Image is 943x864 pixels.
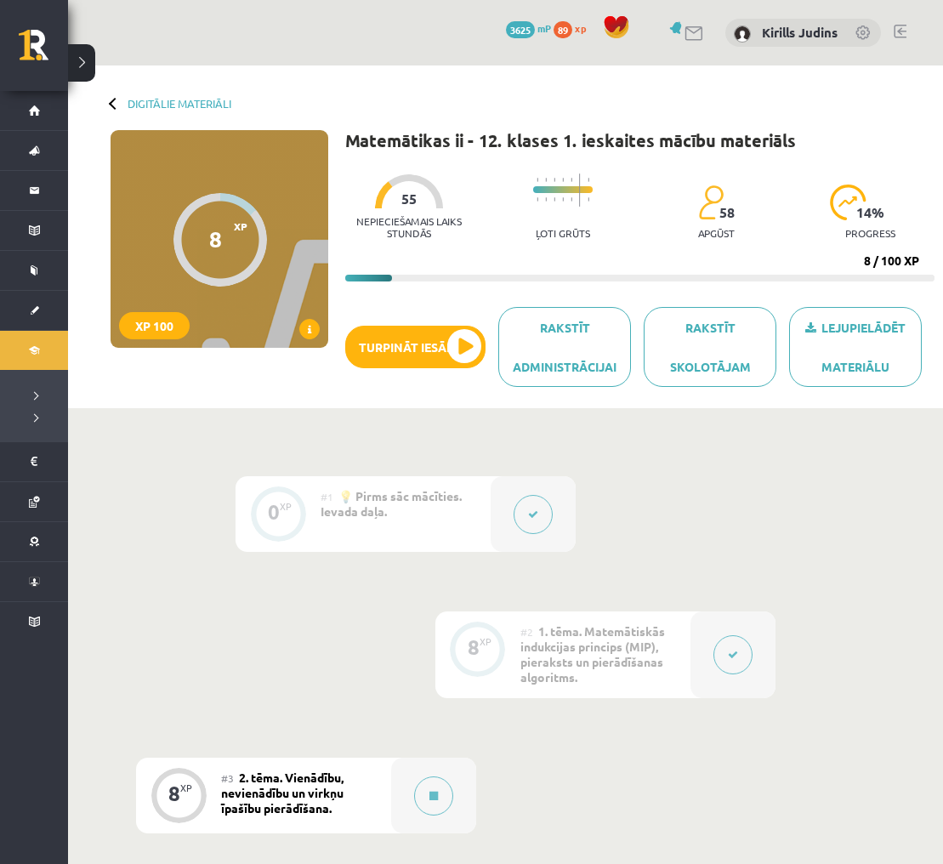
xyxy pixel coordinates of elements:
div: 8 [168,786,180,801]
p: Ļoti grūts [536,227,590,239]
span: xp [575,21,586,35]
div: 8 [209,226,222,252]
span: 1. tēma. Matemātiskās indukcijas princips (MIP), pieraksts un pierādīšanas algoritms. [520,623,665,685]
img: icon-short-line-57e1e144782c952c97e751825c79c345078a6d821885a25fce030b3d8c18986b.svg [545,178,547,182]
span: #2 [520,625,533,639]
span: 89 [554,21,572,38]
p: progress [845,227,895,239]
span: #3 [221,771,234,785]
a: Rīgas 1. Tālmācības vidusskola [19,30,68,72]
div: XP [280,502,292,511]
img: icon-long-line-d9ea69661e0d244f92f715978eff75569469978d946b2353a9bb055b3ed8787d.svg [579,173,581,207]
img: icon-short-line-57e1e144782c952c97e751825c79c345078a6d821885a25fce030b3d8c18986b.svg [588,197,589,202]
div: XP 100 [119,312,190,339]
img: icon-short-line-57e1e144782c952c97e751825c79c345078a6d821885a25fce030b3d8c18986b.svg [588,178,589,182]
img: icon-short-line-57e1e144782c952c97e751825c79c345078a6d821885a25fce030b3d8c18986b.svg [545,197,547,202]
img: students-c634bb4e5e11cddfef0936a35e636f08e4e9abd3cc4e673bd6f9a4125e45ecb1.svg [698,185,723,220]
span: 14 % [856,205,885,220]
span: 💡 Pirms sāc mācīties. Ievada daļa. [321,488,462,519]
img: Kirills Judins [734,26,751,43]
img: icon-short-line-57e1e144782c952c97e751825c79c345078a6d821885a25fce030b3d8c18986b.svg [554,197,555,202]
span: XP [234,220,247,232]
span: #1 [321,490,333,503]
div: XP [180,783,192,793]
a: Rakstīt administrācijai [498,307,631,387]
p: apgūst [698,227,735,239]
a: Digitālie materiāli [128,97,231,110]
img: icon-short-line-57e1e144782c952c97e751825c79c345078a6d821885a25fce030b3d8c18986b.svg [537,178,538,182]
div: XP [480,637,491,646]
a: 3625 mP [506,21,551,35]
span: 3625 [506,21,535,38]
img: icon-short-line-57e1e144782c952c97e751825c79c345078a6d821885a25fce030b3d8c18986b.svg [562,178,564,182]
div: 0 [268,504,280,520]
a: 89 xp [554,21,594,35]
a: Rakstīt skolotājam [644,307,776,387]
img: icon-short-line-57e1e144782c952c97e751825c79c345078a6d821885a25fce030b3d8c18986b.svg [571,178,572,182]
img: icon-short-line-57e1e144782c952c97e751825c79c345078a6d821885a25fce030b3d8c18986b.svg [537,197,538,202]
img: icon-short-line-57e1e144782c952c97e751825c79c345078a6d821885a25fce030b3d8c18986b.svg [571,197,572,202]
span: mP [537,21,551,35]
div: 8 [468,639,480,655]
a: Kirills Judins [762,24,838,41]
span: 58 [719,205,735,220]
img: icon-short-line-57e1e144782c952c97e751825c79c345078a6d821885a25fce030b3d8c18986b.svg [554,178,555,182]
p: Nepieciešamais laiks stundās [345,215,474,239]
a: Lejupielādēt materiālu [789,307,922,387]
img: icon-short-line-57e1e144782c952c97e751825c79c345078a6d821885a25fce030b3d8c18986b.svg [562,197,564,202]
span: 2. tēma. Vienādību, nevienādību un virkņu īpašību pierādīšana. [221,770,344,816]
button: Turpināt iesākto [345,326,486,368]
h1: Matemātikas ii - 12. klases 1. ieskaites mācību materiāls [345,130,796,151]
span: 55 [401,191,417,207]
img: icon-progress-161ccf0a02000e728c5f80fcf4c31c7af3da0e1684b2b1d7c360e028c24a22f1.svg [830,185,866,220]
